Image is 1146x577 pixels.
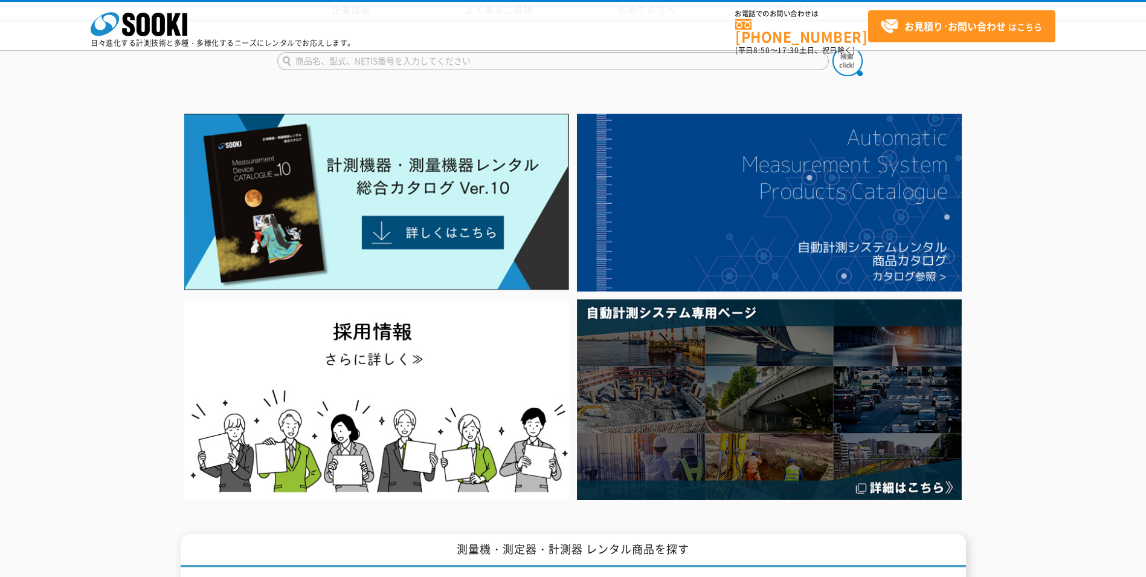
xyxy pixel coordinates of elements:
img: btn_search.png [832,46,863,76]
span: 17:30 [777,45,799,56]
span: お電話でのお問い合わせは [735,10,868,18]
a: [PHONE_NUMBER] [735,19,868,44]
strong: お見積り･お問い合わせ [904,19,1006,33]
img: 自動計測システムカタログ [577,114,962,292]
a: お見積り･お問い合わせはこちら [868,10,1055,42]
img: SOOKI recruit [184,299,569,500]
span: はこちら [880,18,1042,36]
p: 日々進化する計測技術と多種・多様化するニーズにレンタルでお応えします。 [91,39,355,47]
img: Catalog Ver10 [184,114,569,290]
h1: 測量機・測定器・計測器 レンタル商品を探す [181,534,966,567]
span: 8:50 [753,45,770,56]
img: 自動計測システム専用ページ [577,299,962,500]
input: 商品名、型式、NETIS番号を入力してください [277,52,829,70]
span: (平日 ～ 土日、祝日除く) [735,45,855,56]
